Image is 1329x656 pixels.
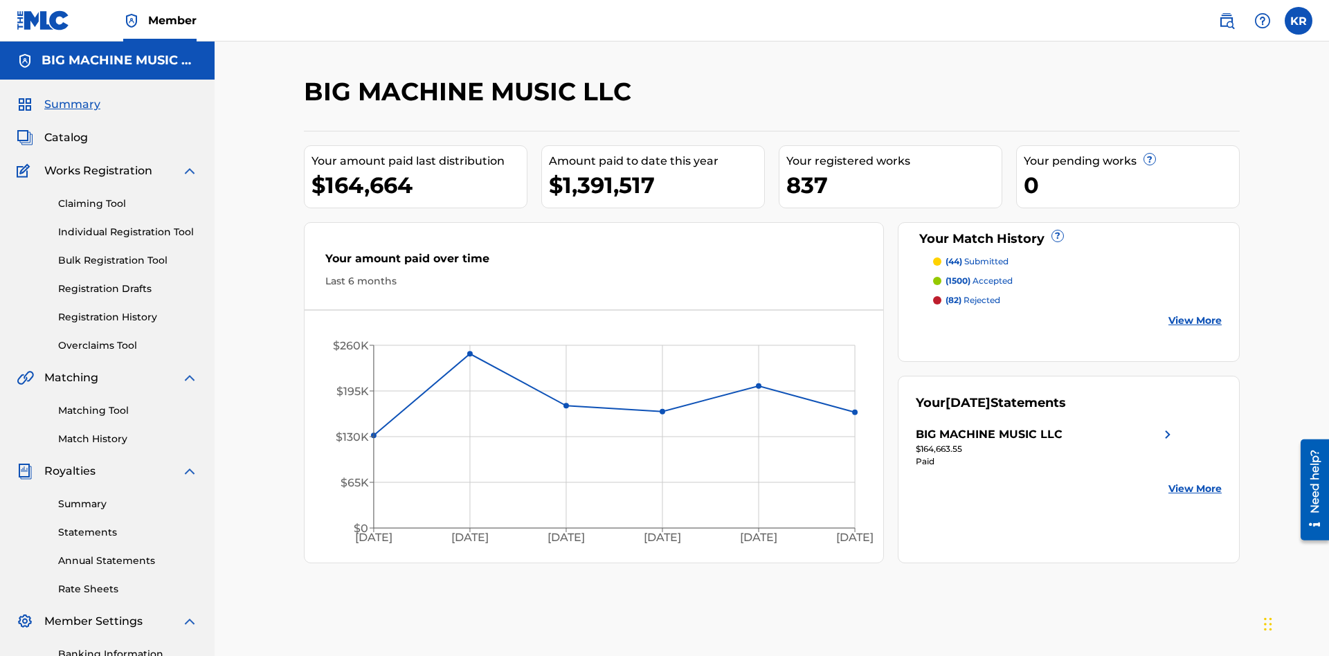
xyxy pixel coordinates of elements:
[17,163,35,179] img: Works Registration
[17,96,33,113] img: Summary
[311,170,527,201] div: $164,664
[336,385,369,398] tspan: $195K
[644,531,681,545] tspan: [DATE]
[17,613,33,630] img: Member Settings
[1254,12,1271,29] img: help
[58,582,198,596] a: Rate Sheets
[786,170,1002,201] div: 837
[1290,434,1329,547] iframe: Resource Center
[311,153,527,170] div: Your amount paid last distribution
[740,531,777,545] tspan: [DATE]
[549,170,764,201] div: $1,391,517
[17,370,34,386] img: Matching
[916,426,1176,468] a: BIG MACHINE MUSIC LLCright chevron icon$164,663.55Paid
[17,129,33,146] img: Catalog
[58,310,198,325] a: Registration History
[181,463,198,480] img: expand
[17,463,33,480] img: Royalties
[786,153,1002,170] div: Your registered works
[1144,154,1155,165] span: ?
[1024,153,1239,170] div: Your pending works
[933,255,1222,268] a: (44) submitted
[837,531,874,545] tspan: [DATE]
[58,497,198,511] a: Summary
[17,10,70,30] img: MLC Logo
[1168,482,1222,496] a: View More
[341,476,369,489] tspan: $65K
[17,129,88,146] a: CatalogCatalog
[916,455,1176,468] div: Paid
[58,403,198,418] a: Matching Tool
[325,250,862,274] div: Your amount paid over time
[148,12,197,28] span: Member
[933,294,1222,307] a: (82) rejected
[1285,7,1312,35] div: User Menu
[181,163,198,179] img: expand
[916,230,1222,248] div: Your Match History
[44,129,88,146] span: Catalog
[946,395,991,410] span: [DATE]
[181,613,198,630] img: expand
[355,531,392,545] tspan: [DATE]
[325,274,862,289] div: Last 6 months
[44,613,143,630] span: Member Settings
[123,12,140,29] img: Top Rightsholder
[946,295,961,305] span: (82)
[1159,426,1176,443] img: right chevron icon
[58,225,198,239] a: Individual Registration Tool
[42,53,198,69] h5: BIG MACHINE MUSIC LLC
[916,394,1066,412] div: Your Statements
[933,275,1222,287] a: (1500) accepted
[1249,7,1276,35] div: Help
[916,426,1063,443] div: BIG MACHINE MUSIC LLC
[58,253,198,268] a: Bulk Registration Tool
[451,531,489,545] tspan: [DATE]
[44,463,96,480] span: Royalties
[1024,170,1239,201] div: 0
[1218,12,1235,29] img: search
[548,531,585,545] tspan: [DATE]
[333,339,369,352] tspan: $260K
[916,443,1176,455] div: $164,663.55
[58,338,198,353] a: Overclaims Tool
[44,370,98,386] span: Matching
[549,153,764,170] div: Amount paid to date this year
[58,554,198,568] a: Annual Statements
[354,522,368,535] tspan: $0
[304,76,638,107] h2: BIG MACHINE MUSIC LLC
[336,430,369,444] tspan: $130K
[17,96,100,113] a: SummarySummary
[946,275,1013,287] p: accepted
[1168,313,1222,328] a: View More
[946,256,962,266] span: (44)
[946,255,1009,268] p: submitted
[58,282,198,296] a: Registration Drafts
[1052,230,1063,242] span: ?
[946,275,970,286] span: (1500)
[946,294,1000,307] p: rejected
[1264,603,1272,645] div: Drag
[58,525,198,540] a: Statements
[58,432,198,446] a: Match History
[1260,590,1329,656] iframe: Chat Widget
[44,96,100,113] span: Summary
[17,53,33,69] img: Accounts
[58,197,198,211] a: Claiming Tool
[1213,7,1240,35] a: Public Search
[181,370,198,386] img: expand
[44,163,152,179] span: Works Registration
